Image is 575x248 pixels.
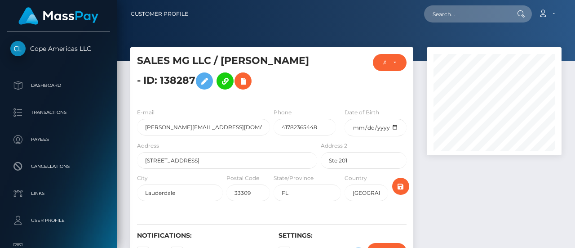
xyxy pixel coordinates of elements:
h5: SALES MG LLC / [PERSON_NAME] - ID: 138287 [137,54,312,94]
label: State/Province [274,174,314,182]
div: ACTIVE [383,59,386,66]
p: Cancellations [10,160,106,173]
p: Links [10,187,106,200]
label: Date of Birth [345,108,379,117]
img: MassPay Logo [18,7,98,25]
p: Payees [10,133,106,146]
label: City [137,174,148,182]
a: Links [7,182,110,205]
h6: Settings: [279,232,407,239]
a: Payees [7,128,110,151]
label: Address 2 [321,142,347,150]
label: Phone [274,108,292,117]
input: Search... [424,5,509,23]
p: Transactions [10,106,106,119]
label: Country [345,174,367,182]
a: Transactions [7,101,110,124]
a: User Profile [7,209,110,232]
a: Customer Profile [131,5,188,23]
p: User Profile [10,214,106,227]
span: Cope Americas LLC [7,45,110,53]
a: Cancellations [7,155,110,178]
h6: Notifications: [137,232,265,239]
a: Dashboard [7,74,110,97]
label: Address [137,142,159,150]
button: ACTIVE [373,54,407,71]
label: E-mail [137,108,155,117]
label: Postal Code [226,174,259,182]
p: Dashboard [10,79,106,92]
img: Cope Americas LLC [10,41,26,56]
